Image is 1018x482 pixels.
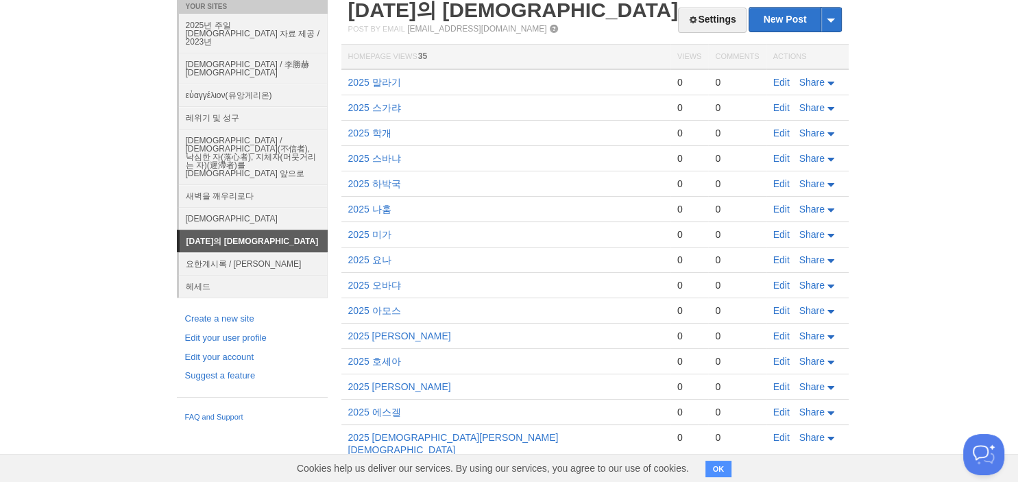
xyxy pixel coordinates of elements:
[715,152,759,165] div: 0
[773,229,790,240] a: Edit
[348,77,401,88] a: 2025 말라기
[715,355,759,367] div: 0
[179,275,328,298] a: 헤세드
[799,356,825,367] span: Share
[185,331,319,346] a: Edit your user profile
[715,76,759,88] div: 0
[348,229,391,240] a: 2025 미가
[705,461,732,477] button: OK
[799,128,825,138] span: Share
[348,204,391,215] a: 2025 나훔
[348,305,401,316] a: 2025 아모스
[348,381,451,392] a: 2025 [PERSON_NAME]
[715,279,759,291] div: 0
[799,407,825,418] span: Share
[715,178,759,190] div: 0
[773,381,790,392] a: Edit
[715,254,759,266] div: 0
[179,53,328,84] a: [DEMOGRAPHIC_DATA] / 李勝赫[DEMOGRAPHIC_DATA]
[963,434,1004,475] iframe: Help Scout Beacon - Open
[179,184,328,207] a: 새벽을 깨우리로다
[677,203,701,215] div: 0
[185,369,319,383] a: Suggest a feature
[179,129,328,184] a: [DEMOGRAPHIC_DATA] / [DEMOGRAPHIC_DATA](不信者), 낙심한 자(落心者), 지체자(머뭇거리는 자)(遲滯者)를 [DEMOGRAPHIC_DATA] 앞으로
[348,254,391,265] a: 2025 요나
[348,102,401,113] a: 2025 스가랴
[348,356,401,367] a: 2025 호세아
[799,229,825,240] span: Share
[185,350,319,365] a: Edit your account
[773,330,790,341] a: Edit
[185,411,319,424] a: FAQ and Support
[677,254,701,266] div: 0
[677,101,701,114] div: 0
[677,152,701,165] div: 0
[180,230,328,252] a: [DATE]의 [DEMOGRAPHIC_DATA]
[715,127,759,139] div: 0
[348,153,401,164] a: 2025 스바냐
[715,228,759,241] div: 0
[179,252,328,275] a: 요한계시록 / [PERSON_NAME]
[715,101,759,114] div: 0
[773,432,790,443] a: Edit
[677,381,701,393] div: 0
[799,178,825,189] span: Share
[799,305,825,316] span: Share
[179,84,328,106] a: εὐαγγέλιον(유앙게리온)
[348,407,401,418] a: 2025 에스겔
[773,204,790,215] a: Edit
[677,279,701,291] div: 0
[799,381,825,392] span: Share
[799,204,825,215] span: Share
[407,24,546,34] a: [EMAIL_ADDRESS][DOMAIN_NAME]
[348,432,559,455] a: 2025 [DEMOGRAPHIC_DATA][PERSON_NAME][DEMOGRAPHIC_DATA]
[283,455,703,482] span: Cookies help us deliver our services. By using our services, you agree to our use of cookies.
[348,25,405,33] span: Post by Email
[773,254,790,265] a: Edit
[773,128,790,138] a: Edit
[678,8,746,33] a: Settings
[773,178,790,189] a: Edit
[773,407,790,418] a: Edit
[185,312,319,326] a: Create a new site
[773,356,790,367] a: Edit
[715,304,759,317] div: 0
[773,280,790,291] a: Edit
[348,178,401,189] a: 2025 하박국
[179,207,328,230] a: [DEMOGRAPHIC_DATA]
[677,304,701,317] div: 0
[715,203,759,215] div: 0
[799,254,825,265] span: Share
[341,45,670,70] th: Homepage Views
[799,77,825,88] span: Share
[715,406,759,418] div: 0
[677,127,701,139] div: 0
[799,153,825,164] span: Share
[799,280,825,291] span: Share
[799,330,825,341] span: Share
[749,8,840,32] a: New Post
[418,51,427,61] span: 35
[677,330,701,342] div: 0
[773,77,790,88] a: Edit
[715,431,759,444] div: 0
[670,45,708,70] th: Views
[677,178,701,190] div: 0
[715,381,759,393] div: 0
[348,280,401,291] a: 2025 오바댜
[715,330,759,342] div: 0
[677,355,701,367] div: 0
[773,153,790,164] a: Edit
[799,102,825,113] span: Share
[799,432,825,443] span: Share
[766,45,849,70] th: Actions
[677,228,701,241] div: 0
[179,106,328,129] a: 레위기 및 성구
[677,76,701,88] div: 0
[708,45,766,70] th: Comments
[348,128,391,138] a: 2025 학개
[348,330,451,341] a: 2025 [PERSON_NAME]
[677,431,701,444] div: 0
[677,406,701,418] div: 0
[773,102,790,113] a: Edit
